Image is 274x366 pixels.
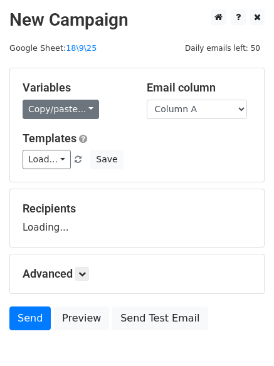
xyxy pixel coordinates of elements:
h5: Email column [147,81,252,95]
div: Loading... [23,202,251,234]
a: Daily emails left: 50 [181,43,265,53]
a: Load... [23,150,71,169]
a: Copy/paste... [23,100,99,119]
a: Preview [54,306,109,330]
a: Send [9,306,51,330]
small: Google Sheet: [9,43,97,53]
button: Save [90,150,123,169]
a: Templates [23,132,76,145]
h5: Advanced [23,267,251,281]
h2: New Campaign [9,9,265,31]
span: Daily emails left: 50 [181,41,265,55]
a: 18\9\25 [66,43,97,53]
h5: Recipients [23,202,251,216]
h5: Variables [23,81,128,95]
a: Send Test Email [112,306,208,330]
